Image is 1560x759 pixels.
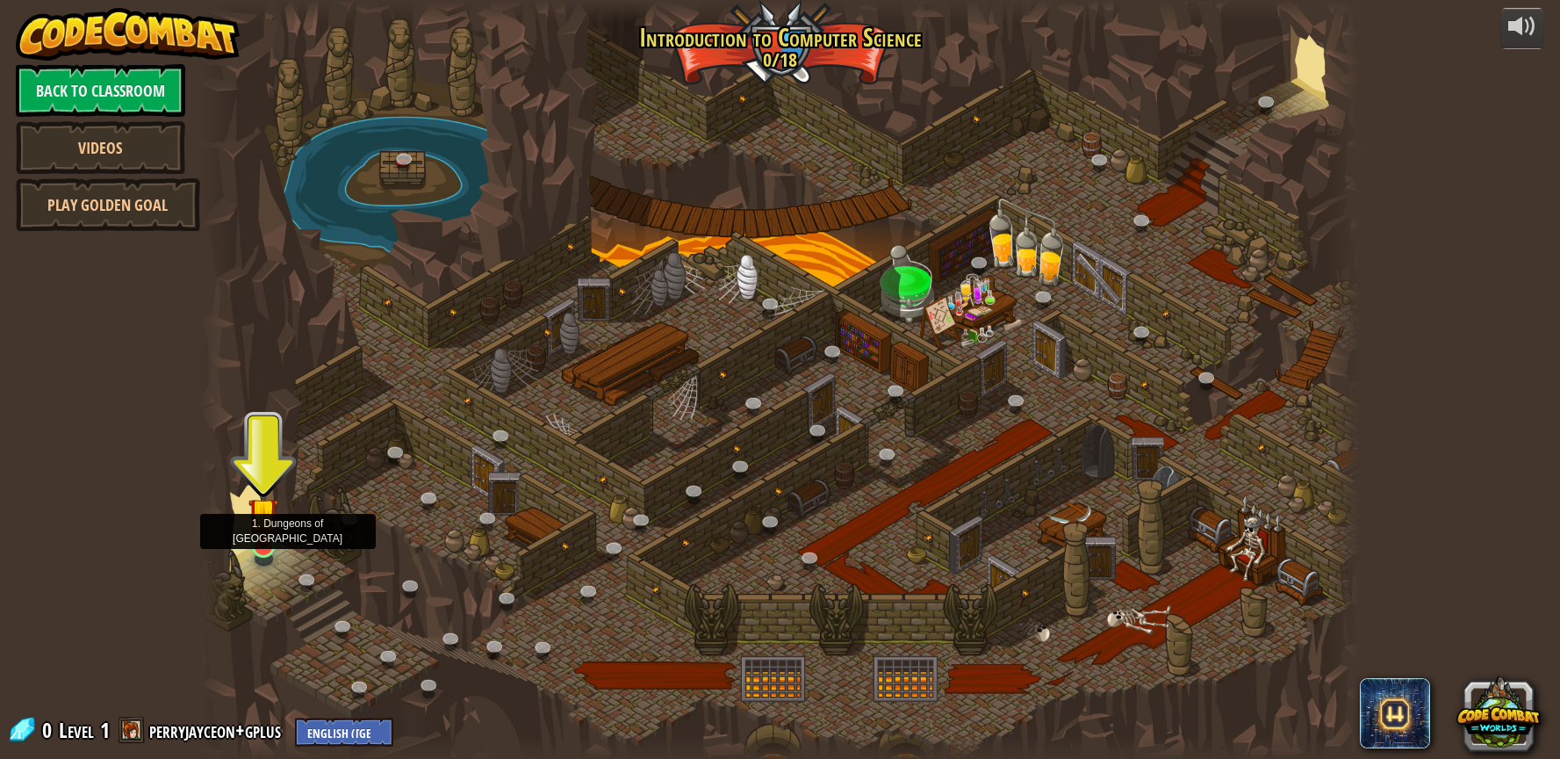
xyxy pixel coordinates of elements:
[100,716,110,744] span: 1
[16,64,185,117] a: Back to Classroom
[1500,8,1544,49] button: Adjust volume
[59,716,94,745] span: Level
[16,8,241,61] img: CodeCombat - Learn how to code by playing a game
[42,716,57,744] span: 0
[16,121,185,174] a: Videos
[248,478,279,548] img: level-banner-started.png
[16,178,200,231] a: Play Golden Goal
[149,716,286,744] a: perryjayceon+gplus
